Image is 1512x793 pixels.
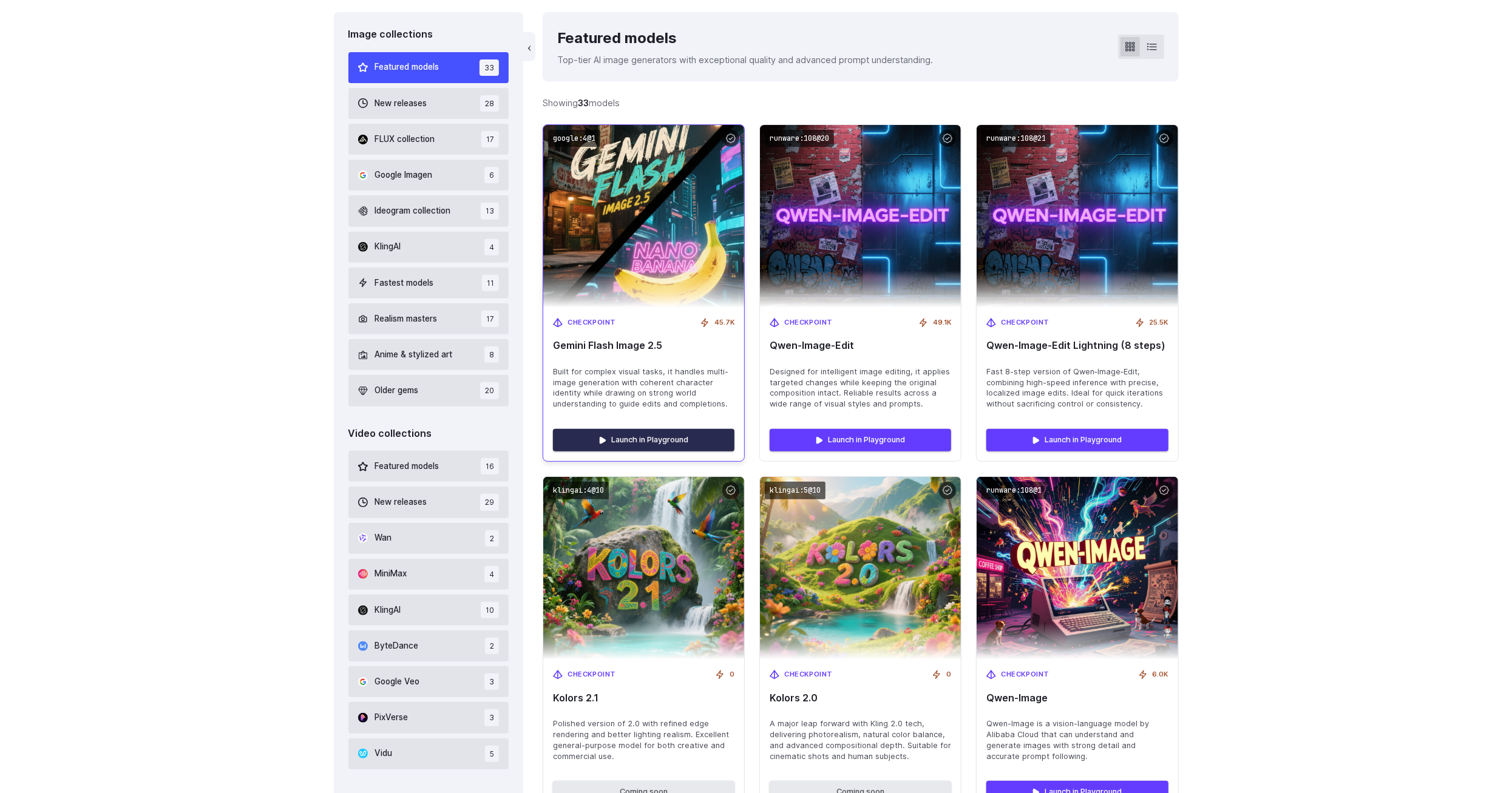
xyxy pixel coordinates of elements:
[553,429,734,451] a: Launch in Playground
[543,477,744,660] img: Kolors 2.1
[553,340,734,351] span: Gemini Flash Image 2.5
[481,203,499,219] span: 13
[557,53,933,67] p: Top-tier AI image generators with exceptional quality and advanced prompt understanding.
[534,116,754,317] img: Gemini Flash Image 2.5
[375,711,409,724] span: PixVerse
[986,429,1168,451] a: Launch in Playground
[375,747,393,760] span: Vidu
[770,692,951,704] span: Kolors 2.0
[375,97,427,110] span: New releases
[977,125,1178,308] img: Qwen‑Image‑Edit Lightning (8 steps)
[375,169,433,182] span: Google Imagen
[578,98,589,108] strong: 33
[375,240,401,254] span: KlingAI
[348,303,509,334] button: Realism masters 17
[480,95,499,112] span: 28
[548,130,600,147] code: google:4@1
[1150,317,1168,328] span: 25.5K
[348,738,509,769] button: Vidu 5
[348,232,509,263] button: KlingAI 4
[375,496,427,509] span: New releases
[348,52,509,83] button: Featured models 33
[375,567,407,581] span: MiniMax
[548,482,609,499] code: klingai:4@10
[481,602,499,618] span: 10
[348,451,509,482] button: Featured models 16
[375,604,401,617] span: KlingAI
[375,312,438,326] span: Realism masters
[375,460,439,473] span: Featured models
[770,366,951,410] span: Designed for intelligent image editing, it applies targeted changes while keeping the original co...
[981,130,1051,147] code: runware:108@21
[765,482,825,499] code: klingai:5@10
[484,239,499,255] span: 4
[375,348,453,362] span: Anime & stylized art
[348,523,509,554] button: Wan 2
[348,160,509,191] button: Google Imagen 6
[480,59,499,76] span: 33
[568,669,616,680] span: Checkpoint
[714,317,734,328] span: 45.7K
[482,275,499,291] span: 11
[375,639,419,653] span: ByteDance
[553,366,734,410] span: Built for complex visual tasks, it handles multi-image generation with coherent character identit...
[348,88,509,119] button: New releases 28
[543,96,620,110] div: Showing models
[986,718,1168,762] span: Qwen-Image is a vision-language model by Alibaba Cloud that can understand and generate images wi...
[485,638,499,654] span: 2
[484,346,499,363] span: 8
[770,340,951,351] span: Qwen‑Image‑Edit
[348,339,509,370] button: Anime & stylized art 8
[481,311,499,327] span: 17
[348,124,509,155] button: FLUX collection 17
[765,130,834,147] code: runware:108@20
[553,692,734,704] span: Kolors 2.1
[730,669,734,680] span: 0
[484,167,499,183] span: 6
[484,673,499,690] span: 3
[1001,669,1049,680] span: Checkpoint
[760,125,961,308] img: Qwen‑Image‑Edit
[375,277,434,290] span: Fastest models
[784,317,833,328] span: Checkpoint
[348,630,509,661] button: ByteDance 2
[553,718,734,762] span: Polished version of 2.0 with refined edge rendering and better lighting realism. Excellent genera...
[375,133,435,146] span: FLUX collection
[348,595,509,626] button: KlingAI 10
[484,709,499,726] span: 3
[348,268,509,299] button: Fastest models 11
[977,477,1178,660] img: Qwen-Image
[1153,669,1168,680] span: 6.0K
[557,27,933,50] div: Featured models
[770,718,951,762] span: A major leap forward with Kling 2.0 tech, delivering photorealism, natural color balance, and adv...
[986,366,1168,410] span: Fast 8-step version of Qwen‑Image‑Edit, combining high-speed inference with precise, localized im...
[1001,317,1049,328] span: Checkpoint
[484,566,499,582] span: 4
[760,477,961,660] img: Kolors 2.0
[933,317,951,328] span: 49.1K
[480,382,499,399] span: 20
[481,131,499,147] span: 17
[348,375,509,406] button: Older gems 20
[946,669,951,680] span: 0
[375,384,419,397] span: Older gems
[348,27,509,42] div: Image collections
[485,746,499,762] span: 5
[981,482,1046,499] code: runware:108@1
[568,317,616,328] span: Checkpoint
[485,530,499,547] span: 2
[523,32,535,61] button: ‹
[375,204,451,218] span: Ideogram collection
[481,458,499,474] span: 16
[784,669,833,680] span: Checkpoint
[480,494,499,510] span: 29
[770,429,951,451] a: Launch in Playground
[375,675,420,689] span: Google Veo
[375,531,392,545] span: Wan
[348,559,509,590] button: MiniMax 4
[375,61,439,74] span: Featured models
[348,195,509,226] button: Ideogram collection 13
[986,340,1168,351] span: Qwen‑Image‑Edit Lightning (8 steps)
[986,692,1168,704] span: Qwen-Image
[348,426,509,442] div: Video collections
